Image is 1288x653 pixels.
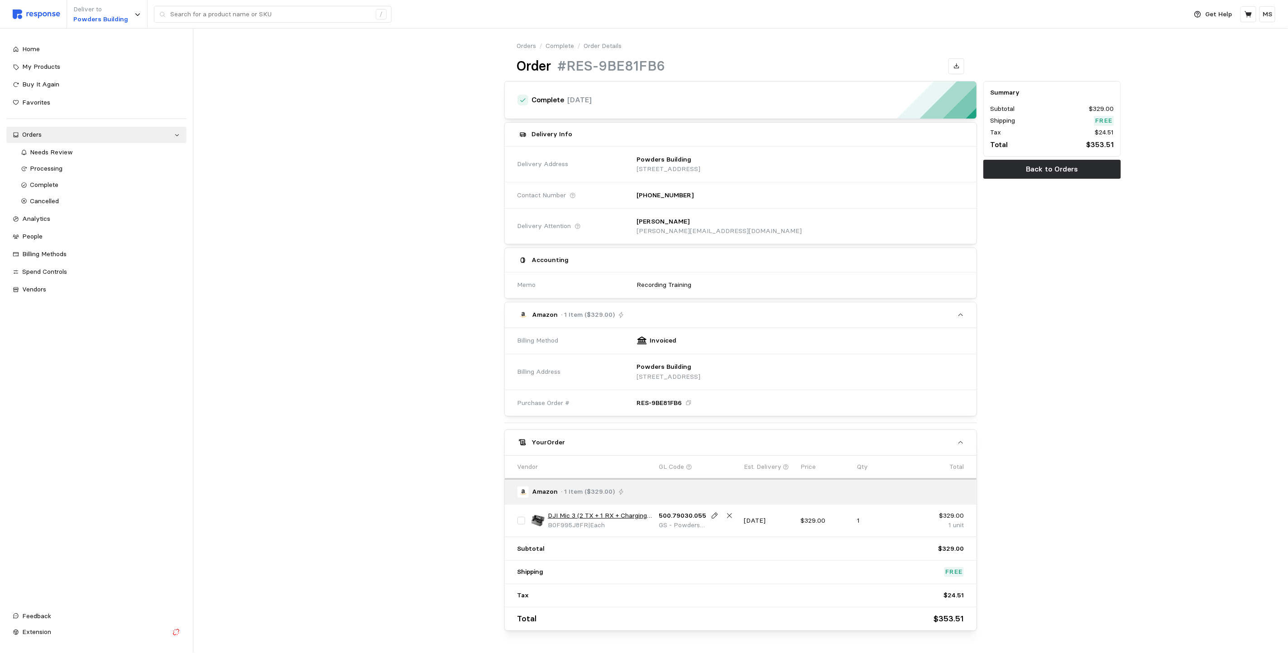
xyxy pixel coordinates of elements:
[22,45,40,53] span: Home
[531,95,564,105] h4: Complete
[650,336,677,346] p: Invoiced
[1026,163,1078,175] p: Back to Orders
[22,98,50,106] span: Favorites
[30,181,59,189] span: Complete
[914,520,964,530] p: 1 unit
[744,462,781,472] p: Est. Delivery
[531,438,565,447] h5: Your Order
[1087,139,1114,150] p: $353.51
[14,177,187,193] a: Complete
[505,302,977,328] button: Amazon· 1 Item ($329.00)
[517,191,566,200] span: Contact Number
[584,41,622,51] p: Order Details
[517,591,529,601] p: Tax
[517,221,571,231] span: Delivery Attention
[637,164,701,174] p: [STREET_ADDRESS]
[517,41,536,51] a: Orders
[14,193,187,210] a: Cancelled
[531,255,569,265] h5: Accounting
[22,250,67,258] span: Billing Methods
[531,129,572,139] h5: Delivery Info
[1089,104,1114,114] p: $329.00
[6,608,187,624] button: Feedback
[22,612,51,620] span: Feedback
[800,462,816,472] p: Price
[6,95,187,111] a: Favorites
[548,511,652,521] a: DJI Mic 3 (2 TX + 1 RX + Charging Case), Wireless Microphone for iPhone/Camera/Android, Ultraligh...
[546,41,575,51] a: Complete
[517,280,536,290] span: Memo
[990,88,1114,97] h5: Summary
[561,487,615,497] p: · 1 Item ($329.00)
[637,280,692,290] p: Recording Training
[22,285,46,293] span: Vendors
[30,164,63,172] span: Processing
[567,94,592,105] p: [DATE]
[6,41,187,57] a: Home
[531,514,545,527] img: 61JALPdLGvL._AC_SX679_.jpg
[914,511,964,521] p: $329.00
[517,57,551,75] h1: Order
[548,521,588,529] span: B0F995J8FR
[22,80,59,88] span: Buy It Again
[73,5,128,14] p: Deliver to
[6,76,187,93] a: Buy It Again
[744,516,794,526] p: [DATE]
[990,116,1015,126] p: Shipping
[578,41,581,51] p: /
[14,144,187,161] a: Needs Review
[517,159,569,169] span: Delivery Address
[949,462,964,472] p: Total
[938,544,964,554] p: $329.00
[637,372,701,382] p: [STREET_ADDRESS]
[13,10,60,19] img: svg%3e
[558,57,666,75] h1: #RES-9BE81FB6
[1263,10,1272,19] p: MS
[983,160,1121,179] button: Back to Orders
[22,62,60,71] span: My Products
[22,267,67,276] span: Spend Controls
[659,520,737,530] p: GS - Powders Maintenance Supplies
[73,14,128,24] p: Powders Building
[517,612,537,625] p: Total
[30,148,73,156] span: Needs Review
[637,398,682,408] p: RES-9BE81FB6
[945,567,962,577] p: Free
[857,516,907,526] p: 1
[540,41,543,51] p: /
[6,264,187,280] a: Spend Controls
[517,336,559,346] span: Billing Method
[857,462,868,472] p: Qty
[637,191,694,200] p: [PHONE_NUMBER]
[637,226,802,236] p: [PERSON_NAME][EMAIL_ADDRESS][DOMAIN_NAME]
[505,430,977,455] button: YourOrder
[659,511,706,521] p: 500.79030.055
[6,281,187,298] a: Vendors
[505,328,977,416] div: Amazon· 1 Item ($329.00)
[6,246,187,262] a: Billing Methods
[990,128,1001,138] p: Tax
[990,104,1015,114] p: Subtotal
[637,362,692,372] p: Powders Building
[532,310,558,320] p: Amazon
[6,229,187,245] a: People
[6,127,187,143] a: Orders
[1096,116,1113,126] p: Free
[376,9,387,20] div: /
[637,217,690,227] p: [PERSON_NAME]
[561,310,615,320] p: · 1 Item ($329.00)
[990,139,1008,150] p: Total
[22,628,51,636] span: Extension
[22,232,43,240] span: People
[22,130,171,140] div: Orders
[6,59,187,75] a: My Products
[22,214,50,223] span: Analytics
[637,155,692,165] p: Powders Building
[1259,6,1275,22] button: MS
[517,462,538,472] p: Vendor
[517,398,570,408] span: Purchase Order #
[934,612,964,625] p: $353.51
[517,367,561,377] span: Billing Address
[6,211,187,227] a: Analytics
[1206,10,1232,19] p: Get Help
